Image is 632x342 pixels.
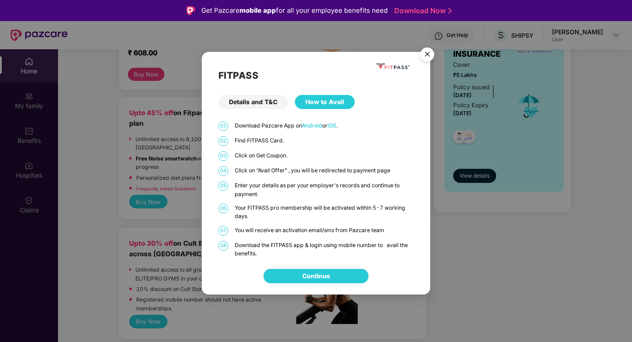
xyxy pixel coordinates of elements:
span: 02 [218,136,228,146]
img: Stroke [448,6,452,15]
span: 05 [218,181,228,191]
a: Android [302,122,322,129]
span: 07 [218,226,228,236]
p: Find FITPASS Card. [235,136,414,145]
strong: mobile app [240,6,276,15]
span: 06 [218,204,228,213]
a: iOS [327,122,336,129]
div: Details and T&C [218,95,288,109]
span: 08 [218,241,228,251]
img: Logo [186,6,195,15]
img: fppp.png [375,61,410,72]
p: You will receive an activation email/sms from Pazcare team [235,226,414,234]
span: 01 [218,121,228,131]
button: Continue [263,269,369,284]
p: Click on Get Coupon. [235,151,414,160]
p: Download the FITPASS app & login using mobile number to avail the benefits. [235,241,414,258]
img: svg+xml;base64,PHN2ZyB4bWxucz0iaHR0cDovL3d3dy53My5vcmcvMjAwMC9zdmciIHdpZHRoPSI1NiIgaGVpZ2h0PSI1Ni... [415,44,439,68]
p: Click on “Avail Offer” , you will be redirected to payment page [235,166,414,175]
p: Your FITPASS pro membership will be activated within 5-7 working days. [235,204,414,221]
a: Continue [302,271,330,281]
span: 03 [218,151,228,161]
div: Get Pazcare for all your employee benefits need [201,5,388,16]
a: Download Now [394,6,449,15]
span: 04 [218,166,228,176]
div: How to Avail [295,95,355,109]
button: Close [415,44,439,67]
h2: FITPASS [218,68,414,83]
p: Enter your details as per your employer's records and continue to payment. [235,181,414,198]
p: Download Pazcare App on or . [235,121,414,130]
